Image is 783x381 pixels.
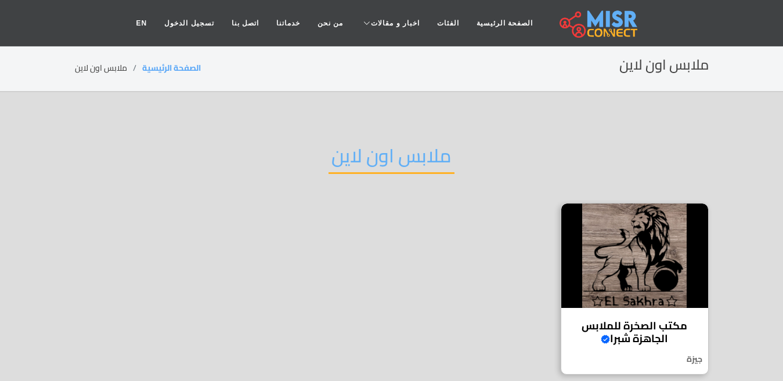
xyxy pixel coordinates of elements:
[468,12,542,34] a: الصفحة الرئيسية
[560,9,637,38] img: main.misr_connect
[619,57,709,74] h2: ملابس اون لاين
[601,335,610,344] svg: Verified account
[156,12,222,34] a: تسجيل الدخول
[142,60,201,75] a: الصفحة الرئيسية
[570,320,699,344] h4: مكتب الصخرة للملابس الجاهزة شبرا
[428,12,468,34] a: الفئات
[329,144,454,174] h2: ملابس اون لاين
[128,12,156,34] a: EN
[561,353,708,365] p: جيزة
[75,62,142,74] li: ملابس اون لاين
[268,12,309,34] a: خدماتنا
[309,12,352,34] a: من نحن
[352,12,428,34] a: اخبار و مقالات
[223,12,268,34] a: اتصل بنا
[554,203,716,375] a: مكتب الصخرة للملابس الجاهزة شبرا مكتب الصخرة للملابس الجاهزة شبرا جيزة
[371,18,420,28] span: اخبار و مقالات
[561,204,708,308] img: مكتب الصخرة للملابس الجاهزة شبرا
